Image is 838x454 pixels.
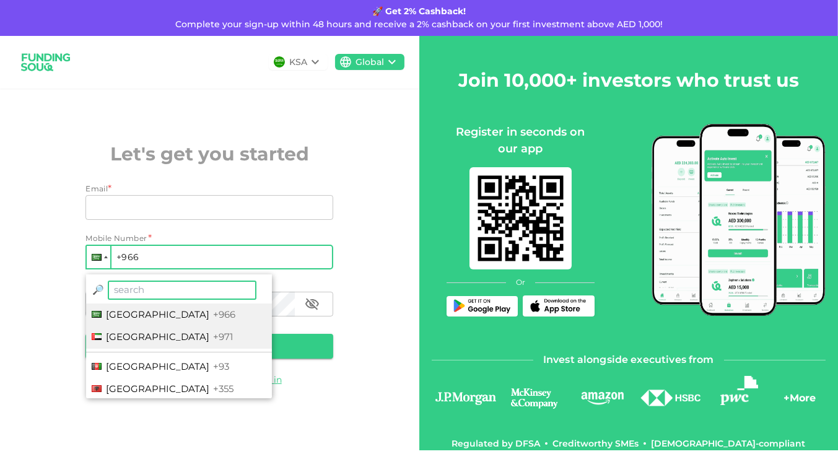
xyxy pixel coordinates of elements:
[652,124,826,316] img: mobile-app
[175,19,663,30] span: Complete your sign-up within 48 hours and receive a 2% cashback on your first investment above AE...
[85,195,320,220] input: email
[106,308,209,320] span: [GEOGRAPHIC_DATA]
[274,56,285,68] img: flag-sa.b9a346574cdc8950dd34b50780441f57.svg
[640,390,702,406] img: logo
[452,437,540,450] div: Regulated by DFSA
[213,360,229,372] span: +93
[213,331,233,343] span: +971
[543,351,714,369] span: Invest alongside executives from
[106,331,209,343] span: [GEOGRAPHIC_DATA]
[458,66,799,94] h2: Join 10,000+ investors who trust us
[500,386,569,409] img: logo
[552,437,639,450] div: Creditworthy SMEs
[87,246,110,268] div: Saudi Arabia: + 966
[85,292,295,316] input: password
[85,140,333,168] h2: Let's get you started
[356,56,385,69] div: Global
[290,56,308,69] div: KSA
[106,360,209,372] span: [GEOGRAPHIC_DATA]
[372,6,466,17] strong: 🚀 Get 2% Cashback!
[579,390,626,406] img: logo
[85,281,124,290] span: Password
[783,391,816,412] div: + More
[447,124,595,157] div: Register in seconds on our app
[432,390,500,407] img: logo
[92,284,104,295] span: Magnifying glass
[213,383,234,395] span: +355
[516,277,525,288] span: Or
[213,308,235,320] span: +966
[108,281,256,300] input: search
[85,373,333,386] div: Already have an account?
[85,334,333,359] button: Continue
[651,437,805,450] div: [DEMOGRAPHIC_DATA]-compliant
[85,184,108,193] span: Email
[85,232,147,245] span: Mobile Number
[85,245,333,269] input: 1 (702) 123-4567
[106,383,209,395] span: [GEOGRAPHIC_DATA]
[720,376,758,404] img: logo
[469,167,572,269] img: mobile-app
[15,46,77,79] img: logo
[528,299,590,313] img: App Store
[451,299,513,313] img: Play Store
